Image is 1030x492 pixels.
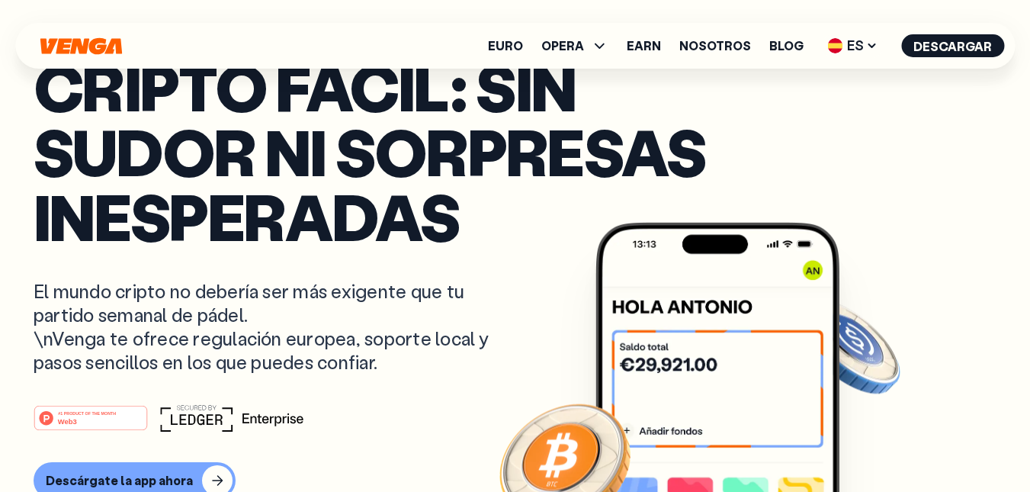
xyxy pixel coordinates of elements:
a: #1 PRODUCT OF THE MONTHWeb3 [34,414,148,434]
a: Nosotros [679,40,751,52]
p: Cripto fácil: sin sudor ni sorpresas inesperadas [34,54,720,249]
img: flag-es [827,38,842,53]
svg: Inicio [38,37,124,55]
a: Euro [488,40,523,52]
a: Blog [769,40,804,52]
div: Descárgate la app ahora [46,473,193,488]
span: OPERA [541,40,584,52]
tspan: Web3 [58,417,77,426]
button: Descargar [901,34,1004,57]
a: Earn [627,40,661,52]
span: ES [822,34,883,58]
p: El mundo cripto no debería ser más exigente que tu partido semanal de pádel. \nVenga te ofrece re... [34,279,515,375]
img: USDC coin [794,291,903,401]
span: OPERA [541,37,608,55]
tspan: #1 PRODUCT OF THE MONTH [58,411,116,416]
